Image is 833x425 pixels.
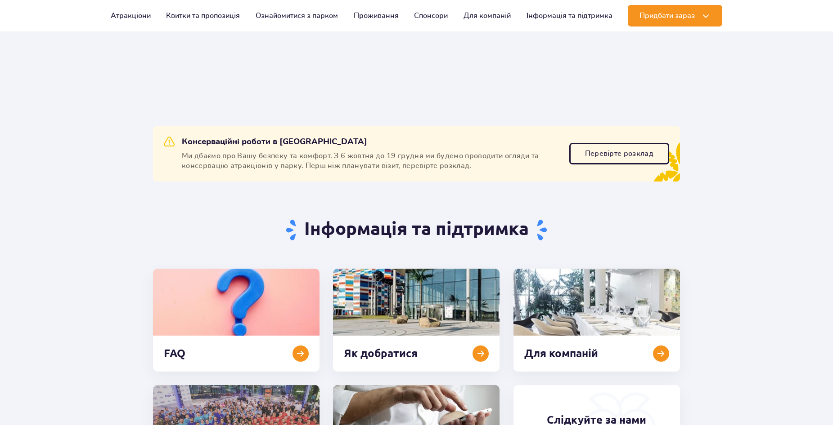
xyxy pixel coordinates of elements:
a: Перевірте розклад [569,143,669,164]
button: Придбати зараз [628,5,722,27]
a: Для компаній [464,5,511,27]
a: Ознайомитися з парком [256,5,338,27]
a: Спонсори [414,5,448,27]
span: Перевірте розклад [585,150,653,157]
a: Атракціони [111,5,151,27]
span: Придбати зараз [639,12,695,20]
a: Проживання [354,5,399,27]
h2: Консерваційні роботи в [GEOGRAPHIC_DATA] [164,137,367,147]
a: Квитки та пропозиція [166,5,240,27]
a: Інформація та підтримка [527,5,612,27]
h1: Інформація та підтримка [153,217,680,242]
span: Ми дбаємо про Вашу безпеку та комфорт. З 6 жовтня до 19 грудня ми будемо проводити огляди та конс... [182,151,558,171]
